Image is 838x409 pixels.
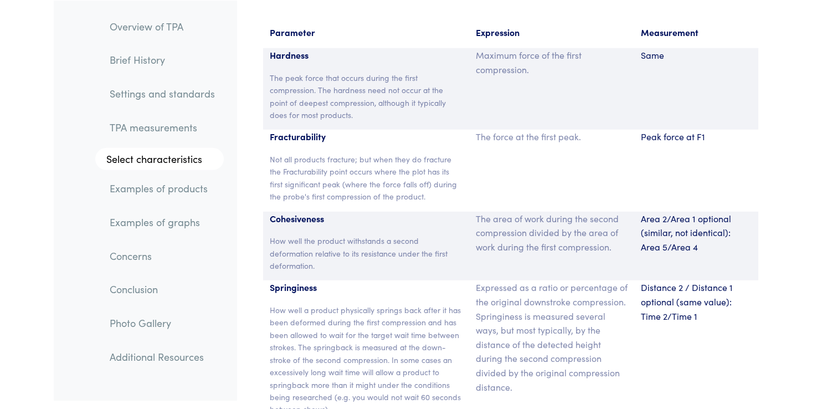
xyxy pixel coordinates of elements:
[101,80,224,106] a: Settings and standards
[476,25,628,40] p: Expression
[101,47,224,73] a: Brief History
[101,209,224,234] a: Examples of graphs
[270,153,463,203] p: Not all products fracture; but when they do fracture the Fracturability point occurs where the pl...
[641,48,752,63] p: Same
[270,280,463,295] p: Springiness
[641,130,752,144] p: Peak force at F1
[270,234,463,272] p: How well the product withstands a second deformation relative to its resistance under the first d...
[270,212,463,226] p: Cohesiveness
[270,48,463,63] p: Hardness
[101,310,224,335] a: Photo Gallery
[101,13,224,39] a: Overview of TPA
[476,280,628,394] p: Expressed as a ratio or percentage of the original downstroke compression. Springiness is measure...
[476,212,628,254] p: The area of work during the second compression divided by the area of work during the first compr...
[476,130,628,144] p: The force at the first peak.
[101,243,224,268] a: Concerns
[641,212,752,254] p: Area 2/Area 1 optional (similar, not identical): Area 5/Area 4
[101,344,224,369] a: Additional Resources
[95,148,224,170] a: Select characteristics
[270,130,463,144] p: Fracturability
[101,277,224,302] a: Conclusion
[270,25,463,40] p: Parameter
[270,71,463,121] p: The peak force that occurs during the first compression. The hardness need not occur at the point...
[641,25,752,40] p: Measurement
[641,280,752,323] p: Distance 2 / Distance 1 optional (same value): Time 2/Time 1
[101,176,224,201] a: Examples of products
[101,114,224,140] a: TPA measurements
[476,48,628,76] p: Maximum force of the first compression.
